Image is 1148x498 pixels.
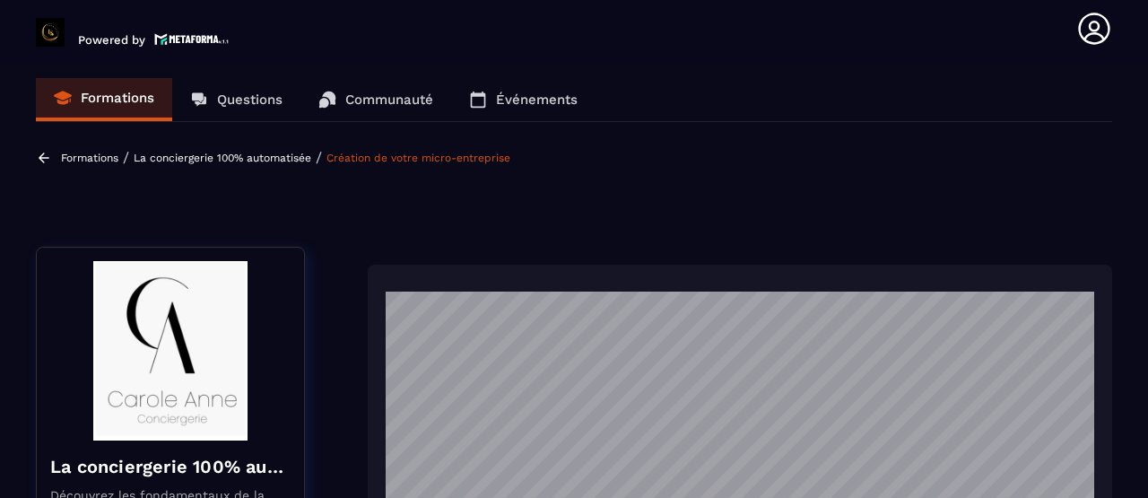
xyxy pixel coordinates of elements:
[50,261,291,441] img: banner
[36,18,65,47] img: logo-branding
[78,33,145,47] p: Powered by
[217,92,283,108] p: Questions
[345,92,433,108] p: Communauté
[154,31,230,47] img: logo
[316,149,322,166] span: /
[123,149,129,166] span: /
[496,92,578,108] p: Événements
[36,78,172,121] a: Formations
[134,152,311,164] a: La conciergerie 100% automatisée
[50,454,291,479] h4: La conciergerie 100% automatisée
[61,152,118,164] a: Formations
[326,152,510,164] a: Création de votre micro-entreprise
[81,90,154,106] p: Formations
[300,78,451,121] a: Communauté
[451,78,596,121] a: Événements
[172,78,300,121] a: Questions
